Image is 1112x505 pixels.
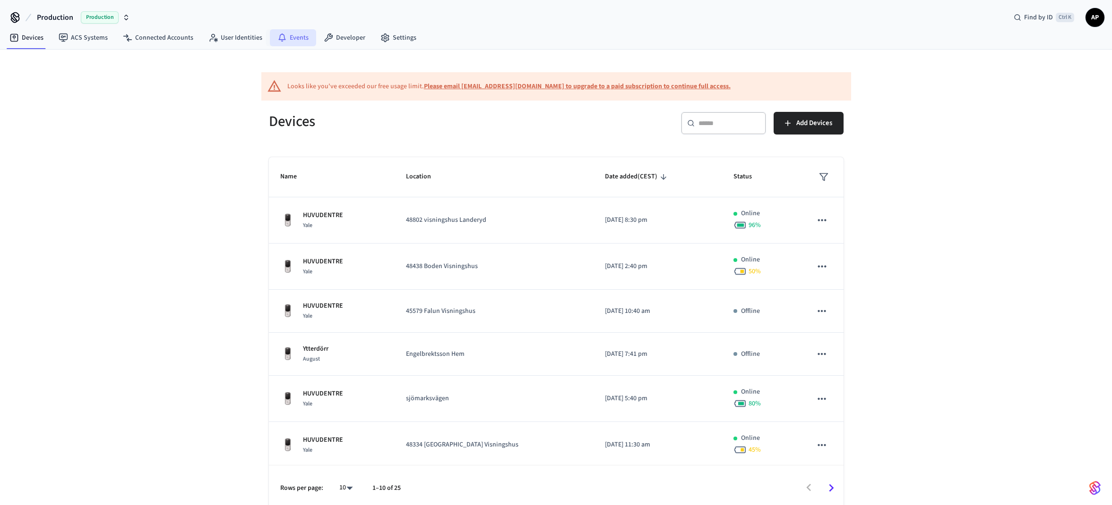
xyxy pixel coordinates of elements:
[406,440,582,450] p: 48334 [GEOGRAPHIC_DATA] Visningshus
[280,438,295,453] img: Yale Assure Touchscreen Wifi Smart Lock, Satin Nickel, Front
[303,355,320,363] span: August
[303,312,312,320] span: Yale
[741,306,760,316] p: Offline
[796,117,832,129] span: Add Devices
[1086,8,1104,27] button: AP
[605,440,711,450] p: [DATE] 11:30 am
[741,255,760,265] p: Online
[406,215,582,225] p: 48802 visningshus Landeryd
[303,210,343,220] p: HUVUDENTRE
[749,445,761,454] span: 45 %
[749,267,761,276] span: 50 %
[406,169,443,184] span: Location
[303,257,343,267] p: HUVUDENTRE
[280,483,323,493] p: Rows per page:
[406,306,582,316] p: 45579 Falun Visningshus
[1024,13,1053,22] span: Find by ID
[605,261,711,271] p: [DATE] 2:40 pm
[303,344,328,354] p: Ytterdörr
[406,394,582,404] p: sjömarksvägen
[741,209,760,219] p: Online
[406,349,582,359] p: Engelbrektsson Hem
[1089,480,1101,496] img: SeamLogoGradient.69752ec5.svg
[303,400,312,408] span: Yale
[372,483,401,493] p: 1–10 of 25
[605,394,711,404] p: [DATE] 5:40 pm
[820,477,842,499] button: Go to next page
[303,435,343,445] p: HUVUDENTRE
[424,82,731,91] a: Please email [EMAIL_ADDRESS][DOMAIN_NAME] to upgrade to a paid subscription to continue full access.
[741,387,760,397] p: Online
[2,29,51,46] a: Devices
[406,261,582,271] p: 48438 Boden Visningshus
[733,169,764,184] span: Status
[270,29,316,46] a: Events
[605,306,711,316] p: [DATE] 10:40 am
[1056,13,1074,22] span: Ctrl K
[741,349,760,359] p: Offline
[280,169,309,184] span: Name
[605,169,670,184] span: Date added(CEST)
[303,221,312,229] span: Yale
[605,215,711,225] p: [DATE] 8:30 pm
[303,301,343,311] p: HUVUDENTRE
[741,433,760,443] p: Online
[280,346,295,362] img: Yale Assure Touchscreen Wifi Smart Lock, Satin Nickel, Front
[1086,9,1103,26] span: AP
[280,391,295,406] img: Yale Assure Touchscreen Wifi Smart Lock, Satin Nickel, Front
[287,82,731,92] div: Looks like you've exceeded our free usage limit.
[303,268,312,276] span: Yale
[37,12,73,23] span: Production
[749,220,761,230] span: 96 %
[303,446,312,454] span: Yale
[51,29,115,46] a: ACS Systems
[81,11,119,24] span: Production
[749,399,761,408] span: 80 %
[373,29,424,46] a: Settings
[1006,9,1082,26] div: Find by IDCtrl K
[335,481,357,495] div: 10
[115,29,201,46] a: Connected Accounts
[280,213,295,228] img: Yale Assure Touchscreen Wifi Smart Lock, Satin Nickel, Front
[316,29,373,46] a: Developer
[280,303,295,319] img: Yale Assure Touchscreen Wifi Smart Lock, Satin Nickel, Front
[280,259,295,274] img: Yale Assure Touchscreen Wifi Smart Lock, Satin Nickel, Front
[269,112,551,131] h5: Devices
[774,112,844,135] button: Add Devices
[303,389,343,399] p: HUVUDENTRE
[605,349,711,359] p: [DATE] 7:41 pm
[201,29,270,46] a: User Identities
